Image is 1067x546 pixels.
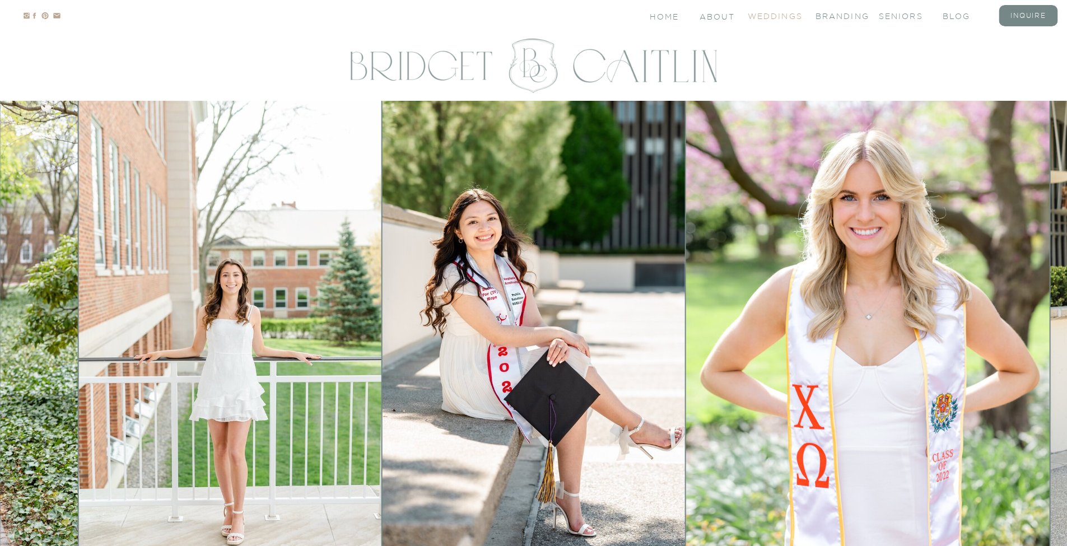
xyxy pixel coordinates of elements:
[700,11,733,21] a: About
[1006,11,1051,20] a: inquire
[816,11,860,20] a: branding
[943,11,987,20] a: blog
[748,11,793,20] a: Weddings
[650,11,681,21] a: Home
[879,11,924,20] a: seniors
